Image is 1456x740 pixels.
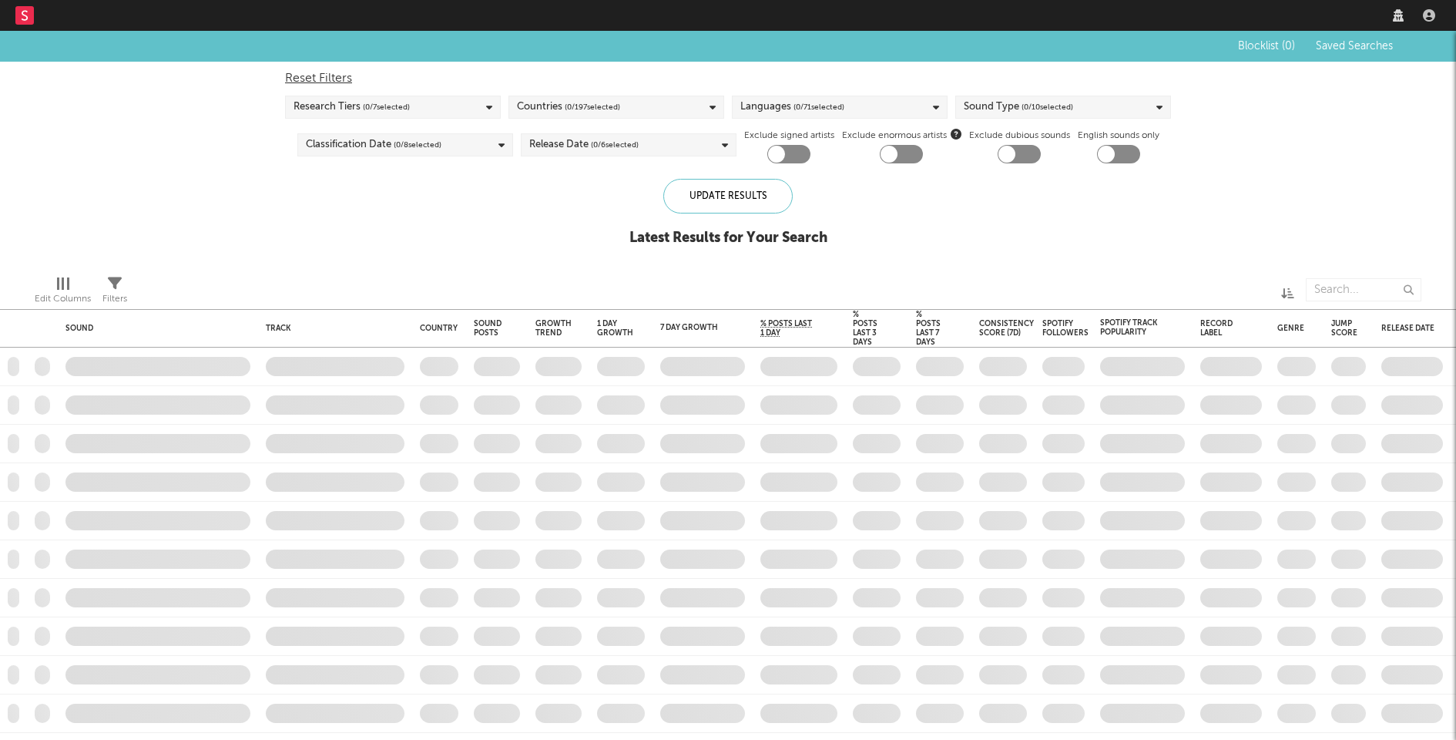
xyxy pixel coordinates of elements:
[394,136,441,154] span: ( 0 / 8 selected)
[591,136,639,154] span: ( 0 / 6 selected)
[65,324,243,333] div: Sound
[853,310,877,347] div: % Posts Last 3 Days
[1100,318,1162,337] div: Spotify Track Popularity
[102,290,127,308] div: Filters
[663,179,793,214] div: Update Results
[597,319,633,338] div: 1 Day Growth
[306,136,441,154] div: Classification Date
[294,98,410,116] div: Research Tiers
[420,324,458,333] div: Country
[740,98,844,116] div: Languages
[1306,278,1421,301] input: Search...
[517,98,620,116] div: Countries
[1311,40,1396,52] button: Saved Searches
[1042,319,1089,338] div: Spotify Followers
[535,319,574,338] div: Growth Trend
[363,98,410,116] span: ( 0 / 7 selected)
[266,324,397,333] div: Track
[1282,41,1295,52] span: ( 0 )
[529,136,639,154] div: Release Date
[1277,324,1304,333] div: Genre
[1316,41,1396,52] span: Saved Searches
[760,319,814,338] span: % Posts Last 1 Day
[285,69,1171,88] div: Reset Filters
[964,98,1073,116] div: Sound Type
[35,290,91,308] div: Edit Columns
[629,229,827,247] div: Latest Results for Your Search
[842,126,961,145] span: Exclude enormous artists
[951,126,961,141] button: Exclude enormous artists
[102,271,127,315] div: Filters
[969,126,1070,145] label: Exclude dubious sounds
[1381,324,1435,333] div: Release Date
[979,319,1034,338] div: Consistency Score (7d)
[793,98,844,116] span: ( 0 / 71 selected)
[565,98,620,116] span: ( 0 / 197 selected)
[744,126,834,145] label: Exclude signed artists
[1078,126,1159,145] label: English sounds only
[1331,319,1357,338] div: Jump Score
[1200,319,1239,338] div: Record Label
[474,319,502,338] div: Sound Posts
[660,323,722,332] div: 7 Day Growth
[1022,98,1073,116] span: ( 0 / 10 selected)
[1238,41,1295,52] span: Blocklist
[916,310,941,347] div: % Posts Last 7 Days
[35,271,91,315] div: Edit Columns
